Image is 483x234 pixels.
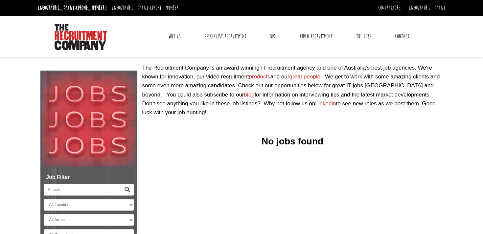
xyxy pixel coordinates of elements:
[163,28,186,45] a: Why Us
[390,28,414,45] a: Contact
[55,24,107,50] img: The Recruitment Company
[40,71,137,167] img: Jobs, Jobs, Jobs
[110,3,182,13] li: [GEOGRAPHIC_DATA]:
[351,28,376,45] a: The Jobs
[249,74,270,80] a: products
[36,3,108,13] li: [GEOGRAPHIC_DATA]:
[378,4,401,11] a: Contractors
[244,92,255,98] a: blog
[289,74,320,80] a: great people
[44,184,121,196] input: Search
[44,174,134,180] h5: Job Filter
[142,137,443,147] h3: No jobs found
[409,4,445,11] a: [GEOGRAPHIC_DATA]
[150,4,181,11] a: [PHONE_NUMBER]
[265,28,281,45] a: RPO
[199,28,251,45] a: Specialist Recruitment
[142,63,443,117] p: The Recruitment Company is an award winning IT recruitment agency and one of Australia's best job...
[315,100,336,107] a: Linkedin
[295,28,337,45] a: Video Recruitment
[76,4,107,11] a: [PHONE_NUMBER]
